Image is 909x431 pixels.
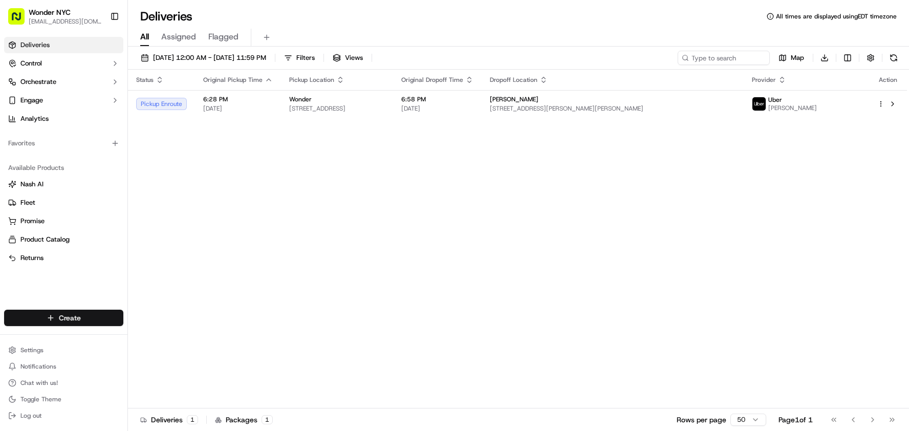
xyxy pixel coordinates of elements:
[10,41,186,57] p: Welcome 👋
[289,76,334,84] span: Pickup Location
[20,253,44,263] span: Returns
[203,95,273,103] span: 6:28 PM
[10,177,27,193] img: Joseph V.
[776,12,897,20] span: All times are displayed using EDT timezone
[752,76,776,84] span: Provider
[4,408,123,423] button: Log out
[85,186,89,195] span: •
[174,101,186,113] button: Start new chat
[27,66,184,77] input: Got a question? Start typing here...
[20,114,49,123] span: Analytics
[10,230,18,238] div: 📗
[20,395,61,403] span: Toggle Theme
[4,195,123,211] button: Fleet
[4,135,123,152] div: Favorites
[153,53,266,62] span: [DATE] 12:00 AM - [DATE] 11:59 PM
[4,92,123,109] button: Engage
[4,74,123,90] button: Orchestrate
[4,160,123,176] div: Available Products
[86,230,95,238] div: 💻
[886,51,901,65] button: Refresh
[262,415,273,424] div: 1
[20,235,70,244] span: Product Catalog
[29,7,71,17] button: Wonder NYC
[21,98,40,116] img: 1756434665150-4e636765-6d04-44f2-b13a-1d7bbed723a0
[203,104,273,113] span: [DATE]
[4,213,123,229] button: Promise
[778,415,813,425] div: Page 1 of 1
[10,133,69,141] div: Past conversations
[29,17,102,26] button: [EMAIL_ADDRESS][DOMAIN_NAME]
[91,186,112,195] span: [DATE]
[20,96,43,105] span: Engage
[401,95,473,103] span: 6:58 PM
[20,198,35,207] span: Fleet
[8,198,119,207] a: Fleet
[4,343,123,357] button: Settings
[46,108,141,116] div: We're available if you need us!
[4,55,123,72] button: Control
[20,187,29,195] img: 1736555255976-a54dd68f-1ca7-489b-9aae-adbdc363a1c4
[279,51,319,65] button: Filters
[203,76,263,84] span: Original Pickup Time
[215,415,273,425] div: Packages
[345,53,363,62] span: Views
[10,10,31,31] img: Nash
[8,180,119,189] a: Nash AI
[791,53,804,62] span: Map
[208,31,239,43] span: Flagged
[774,51,809,65] button: Map
[8,235,119,244] a: Product Catalog
[328,51,367,65] button: Views
[20,379,58,387] span: Chat with us!
[20,40,50,50] span: Deliveries
[752,97,766,111] img: uber-new-logo.jpeg
[10,98,29,116] img: 1736555255976-a54dd68f-1ca7-489b-9aae-adbdc363a1c4
[4,310,123,326] button: Create
[4,231,123,248] button: Product Catalog
[490,76,537,84] span: Dropoff Location
[4,359,123,374] button: Notifications
[289,95,312,103] span: Wonder
[32,186,83,195] span: [PERSON_NAME]
[678,51,770,65] input: Type to search
[20,180,44,189] span: Nash AI
[877,76,899,84] div: Action
[4,176,123,192] button: Nash AI
[20,217,45,226] span: Promise
[289,104,385,113] span: [STREET_ADDRESS]
[4,37,123,53] a: Deliveries
[6,225,82,243] a: 📗Knowledge Base
[20,346,44,354] span: Settings
[46,98,168,108] div: Start new chat
[490,95,538,103] span: [PERSON_NAME]
[20,412,41,420] span: Log out
[401,76,463,84] span: Original Dropoff Time
[4,4,106,29] button: Wonder NYC[EMAIL_ADDRESS][DOMAIN_NAME]
[8,217,119,226] a: Promise
[4,392,123,406] button: Toggle Theme
[72,253,124,262] a: Powered byPylon
[140,415,198,425] div: Deliveries
[677,415,726,425] p: Rows per page
[768,96,782,104] span: Uber
[159,131,186,143] button: See all
[768,104,817,112] span: [PERSON_NAME]
[34,159,55,167] span: [DATE]
[161,31,196,43] span: Assigned
[20,59,42,68] span: Control
[136,76,154,84] span: Status
[4,376,123,390] button: Chat with us!
[140,31,149,43] span: All
[82,225,168,243] a: 💻API Documentation
[59,313,81,323] span: Create
[20,229,78,239] span: Knowledge Base
[102,254,124,262] span: Pylon
[20,362,56,371] span: Notifications
[20,77,56,87] span: Orchestrate
[8,253,119,263] a: Returns
[401,104,473,113] span: [DATE]
[296,53,315,62] span: Filters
